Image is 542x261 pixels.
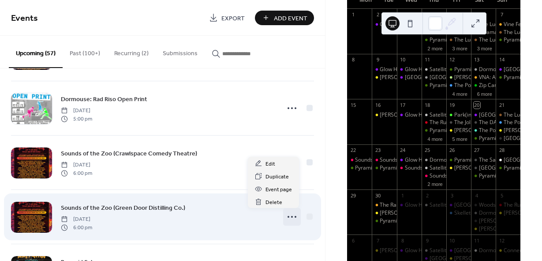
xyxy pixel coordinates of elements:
span: Sounds of the Zoo (Green Door Distilling Co.) [61,204,185,213]
div: 26 [449,147,456,154]
div: [GEOGRAPHIC_DATA] [430,74,483,81]
div: The Lucky Wolf [504,29,540,36]
button: Submissions [156,36,205,67]
div: Glow Hall [471,111,496,119]
button: 2 more [424,180,446,187]
div: Zip Cannabis' Summer Sendoff [471,82,496,89]
div: Dormouse Theater [422,74,446,81]
div: The Lucky Wolf [471,36,496,44]
div: The Sanctuary [479,156,514,164]
div: The Lucky Wolf [496,29,520,36]
a: Add Event [255,11,314,25]
button: 4 more [424,135,446,142]
div: The Potato Sack [479,127,518,134]
div: [GEOGRAPHIC_DATA] [479,164,532,172]
div: Sounds of the Zoo ([PERSON_NAME] Eccentric Cafe) [380,156,507,164]
button: 5 more [449,135,471,142]
div: 9 [424,237,431,244]
div: 3 [400,11,406,18]
div: Pyramid Scheme [454,156,496,164]
div: Bell's Eccentric Cafe [496,127,520,134]
div: 11 [424,57,431,63]
a: Sounds of the Zoo (Crawlspace Comedy Theatre) [61,148,197,159]
div: 25 [424,147,431,154]
div: 8 [400,237,406,244]
div: The Polish Hall @ Factory Coffee [496,119,520,126]
div: 23 [374,147,381,154]
div: 7 [498,11,505,18]
div: 5 [449,11,456,18]
button: 6 more [474,90,496,97]
div: The DAAC [479,119,504,126]
div: Glow Hall: Workshop (Music Production) [405,66,503,73]
div: Glow Hall [496,66,520,73]
div: 28 [498,147,505,154]
div: The Lucky Wolf [454,36,491,44]
div: 7 [374,237,381,244]
div: 5 [498,192,505,199]
div: Pyramid Scheme [454,66,496,73]
div: Bell's Eccentric Cafe [372,209,396,217]
div: Glow Hall: Workshop (Music Production) [405,201,503,209]
div: Vine Fest [496,21,520,28]
div: Glow Hall: Movie Night [380,66,435,73]
div: Glow Hall: Movie Night [380,21,435,28]
div: Pyramid Scheme [380,164,421,172]
a: Dormouse: Rad Riso Open Print [61,94,147,104]
div: Glow Hall [446,201,471,209]
div: Corktown Tavern [471,164,496,172]
span: [DATE] [61,216,92,223]
div: Satellite Records Open Mic [430,66,495,73]
div: Bell's Eccentric Cafe [496,209,520,217]
div: Sounds of the Zoo (Crawlspace Comedy Theatre) [422,172,446,180]
div: Sounds of the Zoo (Old Dog Tavern) [397,164,422,172]
div: [PERSON_NAME] Eccentric Cafe [454,127,532,134]
div: Sounds of the Zoo (Jerico) [347,156,372,164]
div: The Lucky Wolf [446,36,471,44]
div: [PERSON_NAME] Eccentric Cafe [380,209,458,217]
div: [GEOGRAPHIC_DATA] [454,247,508,254]
button: 4 more [449,90,471,97]
div: Pyramid Scheme [430,82,471,89]
div: Pyramid Scheme [422,36,446,44]
button: Past (100+) [63,36,107,67]
div: Pyramid Scheme [430,36,471,44]
div: 14 [498,57,505,63]
div: 18 [424,102,431,108]
div: Glow Hall: Workshop (Music Production) [405,156,503,164]
div: Connecting Chords Fest (Bell's Eccentric Cafe) [496,247,520,254]
div: Pyramid Scheme [479,135,520,142]
div: 27 [474,147,480,154]
div: Dormouse: Rad Riso Open Print [471,209,496,217]
div: Dormouse: Rad Riso Open Print [422,156,446,164]
div: Pyramid Scheme [372,164,396,172]
div: [PERSON_NAME]'s Lower Level [454,74,530,81]
span: 6:00 pm [61,223,92,231]
div: The Polish Hall @ Factory Coffee [446,82,471,89]
div: 21 [498,102,505,108]
div: Satellite Records Open Mic [422,111,446,119]
div: Glow Hall: Workshop (Music Production) [397,247,422,254]
div: Pyramid Scheme [496,74,520,81]
div: Dormouse: Rad Riso Open Print [471,66,496,73]
a: Export [202,11,251,25]
div: Sounds of the Zoo (Bell's Eccentric Cafe) [372,156,396,164]
div: Satellite Records Open Mic [422,201,446,209]
div: The RunOff [496,201,520,209]
div: 2 [374,11,381,18]
div: Pyramid Scheme [347,164,372,172]
div: Bell's Eccentric Cafe [471,225,496,233]
div: Pyramid Scheme [422,82,446,89]
div: 24 [400,147,406,154]
div: 1 [400,192,406,199]
div: Sounds of the Zoo ([PERSON_NAME]) [355,156,445,164]
div: Satellite Records Open Mic [430,201,495,209]
div: Pyramid Scheme [471,135,496,142]
div: Glow Hall: Movie Night [372,21,396,28]
button: Upcoming (57) [9,36,63,68]
div: Glow Hall: Workshop (Music Production) [397,66,422,73]
a: Sounds of the Zoo (Green Door Distilling Co.) [61,203,185,213]
div: Park(ing) Day [446,111,471,119]
div: VNA: A Recipe for Abundance [471,74,496,81]
div: 19 [449,102,456,108]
